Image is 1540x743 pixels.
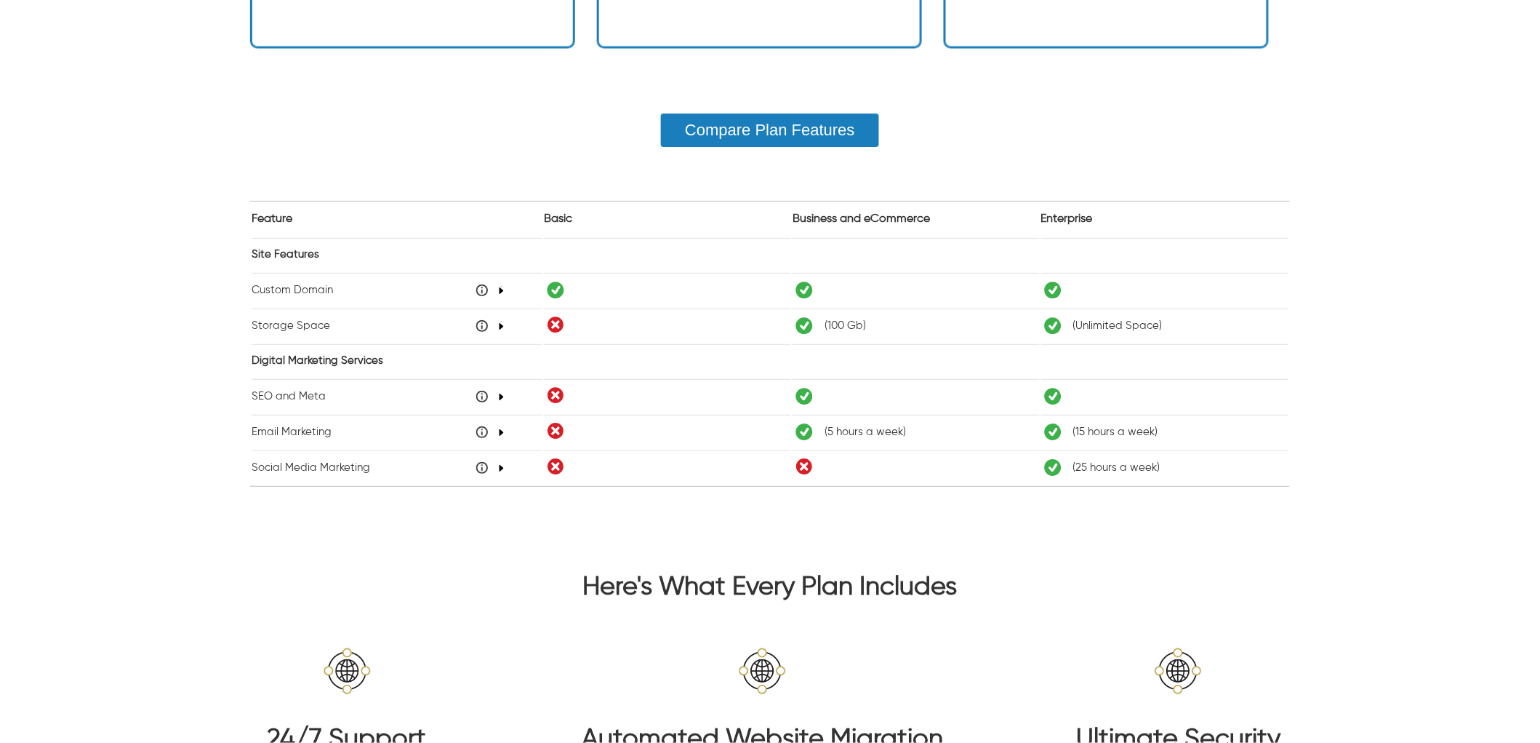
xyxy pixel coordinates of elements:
[252,249,319,260] strong: Site Features
[1073,319,1163,333] span: ( Unlimited Space )
[252,355,383,366] strong: Digital Marketing Services
[825,319,866,333] span: ( 100 Gb )
[252,415,542,449] td: Email Marketing
[476,391,488,402] img: info.png
[1073,461,1160,475] span: ( 25 hours a week )
[735,644,790,699] img: global ecommerce reach-icon
[476,320,488,332] img: info.png
[476,462,488,474] img: info.png
[476,285,488,296] img: info.png
[1073,425,1158,440] span: ( 15 hours a week )
[252,379,542,413] td: SEO and Meta
[825,425,906,440] span: ( 5 hours a week )
[661,114,879,147] button: Compare Plan Features
[583,574,958,600] strong: Here's What Every Plan Includes
[320,644,374,699] img: global ecommerce reach-icon
[1151,644,1206,699] img: global ecommerce reach-icon
[476,426,488,438] img: info.png
[252,450,542,485] td: Social Media Marketing
[252,273,542,307] td: Custom Domain
[252,309,542,343] td: Storage Space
